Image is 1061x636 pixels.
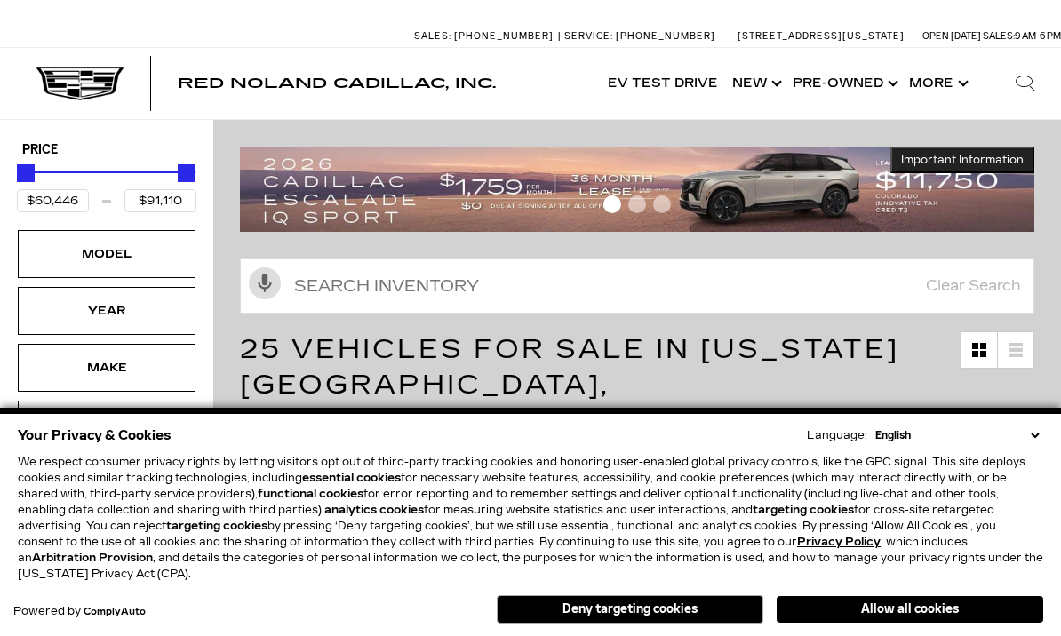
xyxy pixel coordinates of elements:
span: Go to slide 3 [653,195,671,213]
img: Cadillac Dark Logo with Cadillac White Text [36,67,124,100]
a: ComplyAuto [84,607,146,617]
span: [PHONE_NUMBER] [454,30,554,42]
strong: targeting cookies [753,504,854,516]
div: Maximum Price [178,164,195,182]
strong: targeting cookies [166,520,267,532]
a: [STREET_ADDRESS][US_STATE] [738,30,905,42]
span: Service: [564,30,613,42]
input: Maximum [124,189,196,212]
a: EV Test Drive [601,48,725,119]
h5: Price [22,142,191,158]
span: 9 AM-6 PM [1015,30,1061,42]
button: Allow all cookies [777,596,1043,623]
span: Go to slide 2 [628,195,646,213]
button: Important Information [890,147,1034,173]
a: Service: [PHONE_NUMBER] [558,31,720,41]
input: Search Inventory [240,258,1034,314]
span: Sales: [414,30,451,42]
p: We respect consumer privacy rights by letting visitors opt out of third-party tracking cookies an... [18,454,1043,582]
div: Language: [807,430,867,441]
input: Minimum [17,189,89,212]
div: Year [62,301,151,321]
div: Minimum Price [17,164,35,182]
span: Your Privacy & Cookies [18,423,172,448]
strong: analytics cookies [324,504,424,516]
div: Model [62,244,151,264]
button: Deny targeting cookies [497,595,763,624]
a: Red Noland Cadillac, Inc. [178,76,496,91]
div: MakeMake [18,344,195,392]
span: Sales: [983,30,1015,42]
span: Open [DATE] [922,30,981,42]
a: Pre-Owned [786,48,902,119]
img: 2509-September-FOM-Escalade-IQ-Lease9 [240,147,1034,232]
button: More [902,48,972,119]
span: Go to slide 1 [603,195,621,213]
strong: functional cookies [258,488,363,500]
a: Privacy Policy [797,536,881,548]
div: Make [62,358,151,378]
a: Sales: [PHONE_NUMBER] [414,31,558,41]
select: Language Select [871,427,1043,443]
span: 25 Vehicles for Sale in [US_STATE][GEOGRAPHIC_DATA], [GEOGRAPHIC_DATA] [240,333,899,436]
div: YearYear [18,287,195,335]
div: MileageMileage [18,401,195,449]
span: Red Noland Cadillac, Inc. [178,75,496,91]
div: Powered by [13,606,146,617]
div: Price [17,158,196,212]
svg: Click to toggle on voice search [249,267,281,299]
strong: Arbitration Provision [32,552,153,564]
a: New [725,48,786,119]
span: [PHONE_NUMBER] [616,30,715,42]
span: Important Information [901,153,1024,167]
div: ModelModel [18,230,195,278]
strong: essential cookies [302,472,401,484]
